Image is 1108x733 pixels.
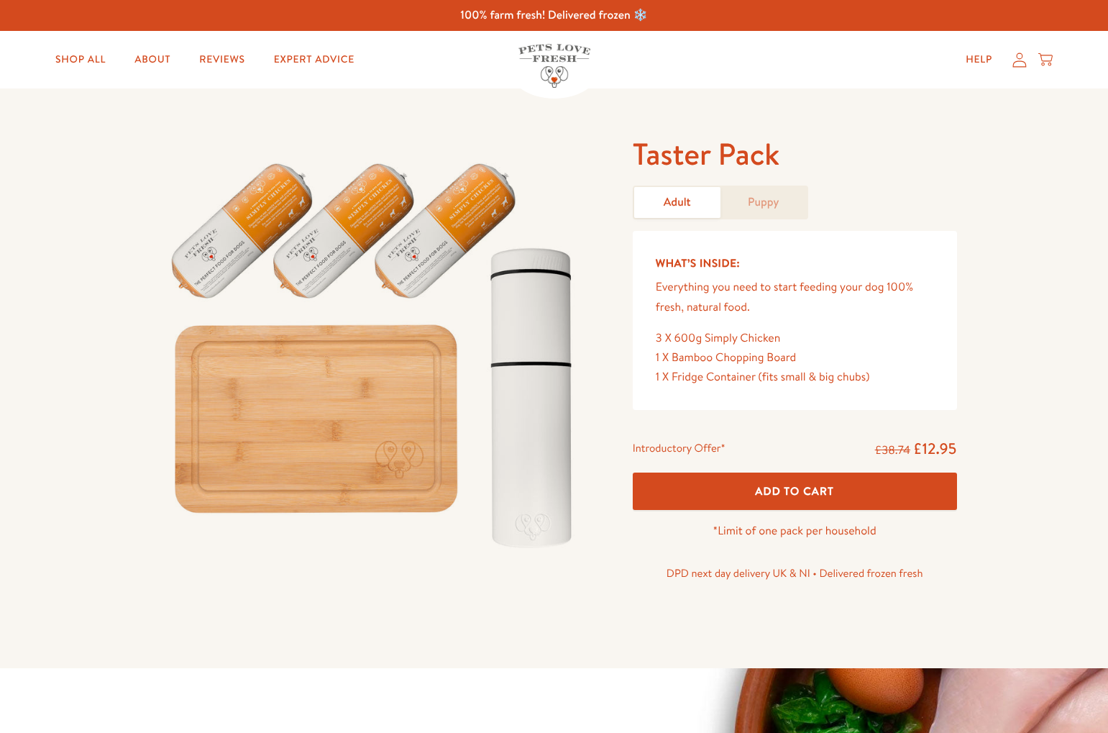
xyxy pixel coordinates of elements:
[720,187,807,218] a: Puppy
[633,135,957,174] h1: Taster Pack
[656,278,934,317] p: Everything you need to start feeding your dog 100% fresh, natural food.
[875,442,910,458] s: £38.74
[633,439,725,460] div: Introductory Offer*
[633,473,957,511] button: Add To Cart
[656,254,934,273] h5: What’s Inside:
[913,438,957,459] span: £12.95
[656,350,797,365] span: 1 X Bamboo Chopping Board
[44,45,117,74] a: Shop All
[152,135,598,563] img: Taster Pack - Adult
[262,45,366,74] a: Expert Advice
[633,522,957,541] p: *Limit of one pack per household
[518,44,590,88] img: Pets Love Fresh
[656,329,934,348] div: 3 X 600g Simply Chicken
[954,45,1004,74] a: Help
[634,187,720,218] a: Adult
[188,45,256,74] a: Reviews
[123,45,182,74] a: About
[755,483,834,498] span: Add To Cart
[633,564,957,583] p: DPD next day delivery UK & NI • Delivered frozen fresh
[656,368,934,387] div: 1 X Fridge Container (fits small & big chubs)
